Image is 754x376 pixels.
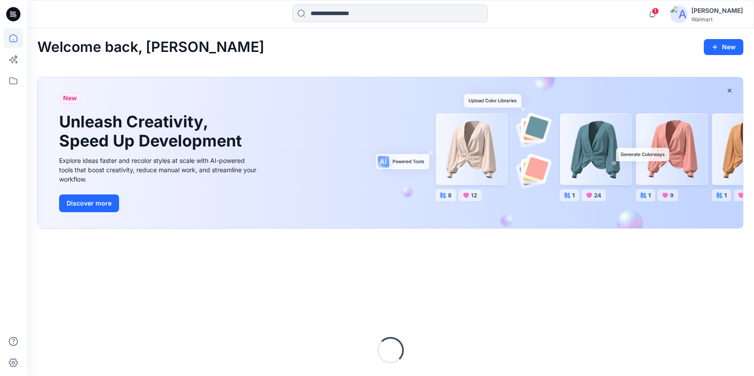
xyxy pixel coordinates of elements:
h2: Welcome back, [PERSON_NAME] [37,39,264,55]
div: [PERSON_NAME] [691,5,743,16]
span: 1 [652,8,659,15]
button: New [704,39,743,55]
div: Explore ideas faster and recolor styles at scale with AI-powered tools that boost creativity, red... [59,156,259,184]
img: avatar [670,5,688,23]
button: Discover more [59,194,119,212]
h1: Unleash Creativity, Speed Up Development [59,112,246,150]
a: Discover more [59,194,259,212]
div: Walmart [691,16,743,23]
span: New [63,93,77,103]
